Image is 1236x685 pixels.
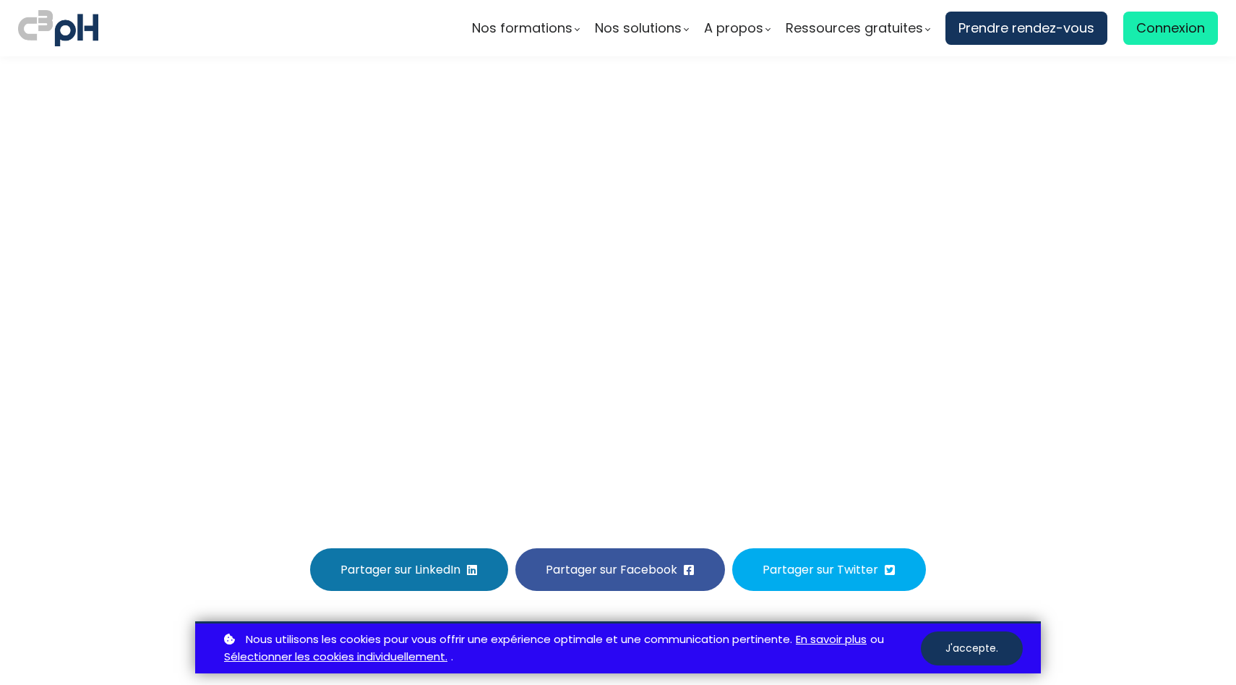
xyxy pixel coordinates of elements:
[704,17,763,39] span: A propos
[958,17,1094,39] span: Prendre rendez-vous
[1123,12,1218,45] a: Connexion
[515,548,725,591] button: Partager sur Facebook
[786,17,923,39] span: Ressources gratuites
[732,548,926,591] button: Partager sur Twitter
[595,17,682,39] span: Nos solutions
[796,631,867,649] a: En savoir plus
[546,561,677,579] span: Partager sur Facebook
[472,17,572,39] span: Nos formations
[763,561,878,579] span: Partager sur Twitter
[1136,17,1205,39] span: Connexion
[220,631,921,667] p: ou .
[18,7,98,49] img: logo C3PH
[921,631,1023,665] button: J'accepte.
[246,631,792,649] span: Nous utilisons les cookies pour vous offrir une expérience optimale et une communication pertinente.
[340,561,460,579] span: Partager sur LinkedIn
[224,648,447,666] a: Sélectionner les cookies individuellement.
[945,12,1107,45] a: Prendre rendez-vous
[310,548,508,591] button: Partager sur LinkedIn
